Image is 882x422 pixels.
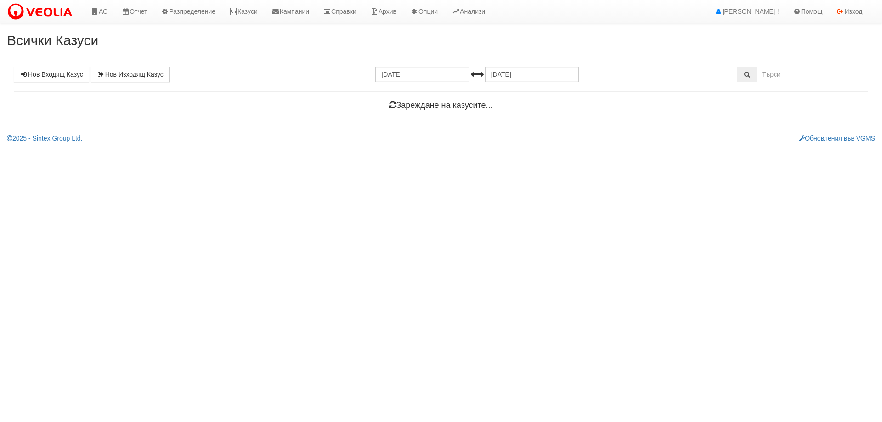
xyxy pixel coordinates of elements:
[91,67,170,82] a: Нов Изходящ Казус
[14,67,89,82] a: Нов Входящ Казус
[7,2,77,22] img: VeoliaLogo.png
[7,135,83,142] a: 2025 - Sintex Group Ltd.
[14,101,868,110] h4: Зареждане на казусите...
[799,135,875,142] a: Обновления във VGMS
[7,33,875,48] h2: Всички Казуси
[757,67,868,82] input: Търсене по Идентификатор, Бл/Вх/Ап, Тип, Описание, Моб. Номер, Имейл, Файл, Коментар,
